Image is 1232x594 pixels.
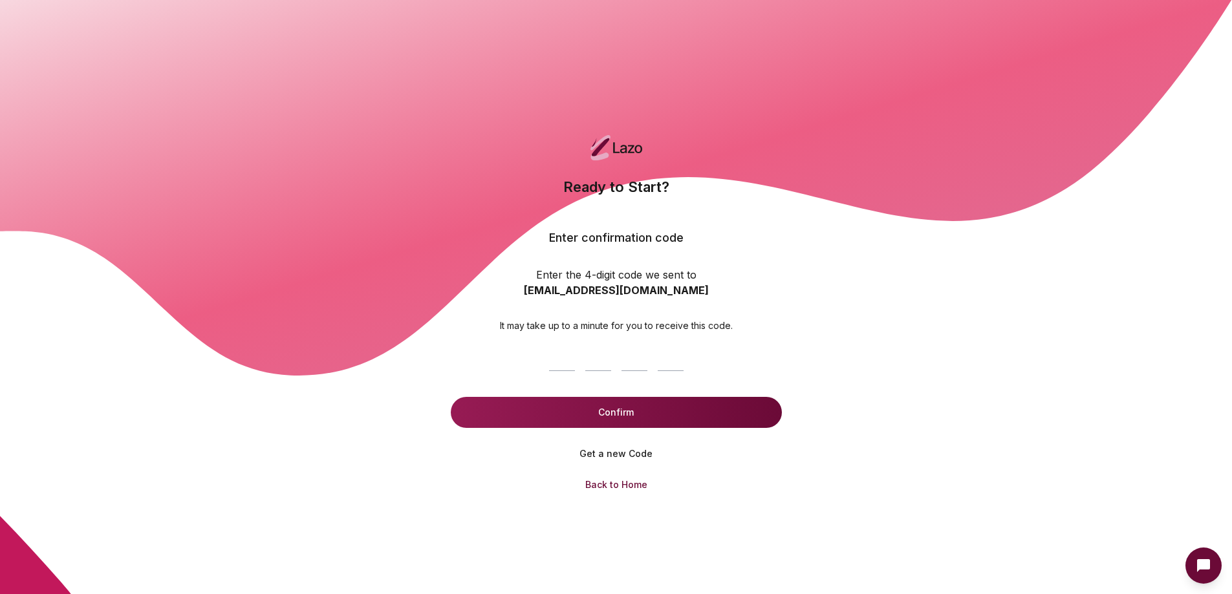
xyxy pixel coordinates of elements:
[549,229,684,246] h4: Enter confirmation code
[451,438,782,469] button: Get a new Code
[1185,547,1222,584] button: Open Intercom messenger
[563,176,669,229] h2: Ready to Start?
[524,284,709,297] strong: [EMAIL_ADDRESS][DOMAIN_NAME]
[500,319,733,332] p: It may take up to a minute for you to receive this code.
[536,267,697,282] p: Enter the 4-digit code we sent to
[451,397,782,428] button: Confirm
[575,469,658,500] button: Back to Home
